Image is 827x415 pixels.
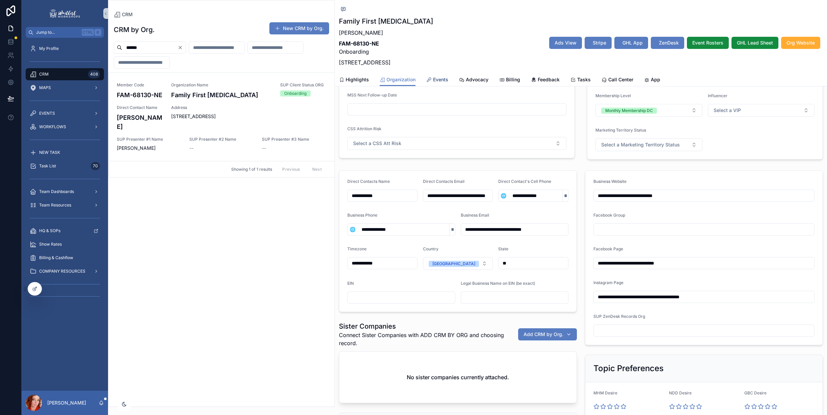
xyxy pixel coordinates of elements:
[95,30,101,35] span: K
[593,280,623,285] span: Instagram Page
[593,390,617,395] span: MHM Desire
[117,90,163,100] h4: FAM-68130-NE
[731,37,778,49] button: GHL Lead Sheet
[36,30,79,35] span: Jump to...
[49,8,81,19] img: App logo
[593,213,625,218] span: Facebook Group
[347,246,367,251] span: Timezone
[339,74,369,87] a: Highlights
[231,167,272,172] span: Showing 1 of 1 results
[171,90,272,100] h4: Family First [MEDICAL_DATA]
[595,128,646,133] span: Marketing Territory Status
[284,90,306,96] div: Onboarding
[39,150,60,155] span: NEW TASK
[117,113,163,131] h4: [PERSON_NAME]
[386,76,416,83] span: Organization
[117,145,181,151] span: [PERSON_NAME]
[651,76,660,83] span: App
[781,37,820,49] button: Org Website
[531,74,560,87] a: Feedback
[26,160,104,172] a: Task List70
[348,223,357,236] button: Select Button
[407,373,509,381] h2: No sister companies currently attached.
[171,82,272,88] span: Organization Name
[593,314,645,319] span: SUP ZenDesk Records Org
[39,255,73,260] span: Billing & Cashflow
[39,202,71,208] span: Team Resources
[595,93,631,98] span: Membership Level
[22,38,108,310] div: scrollable content
[501,192,506,199] span: 🌐
[178,45,186,50] button: Clear
[339,29,433,37] p: [PERSON_NAME]
[555,39,577,46] span: Ads View
[669,390,692,395] span: NDD Desire
[117,105,163,110] span: Direct Contact Name
[714,107,741,114] span: Select a VIP
[39,124,66,130] span: WORKFLOWS
[26,27,104,38] button: Jump to...CtrlK
[262,145,266,151] span: --
[26,199,104,211] a: Team Resources
[461,213,489,218] span: Business Email
[353,140,401,147] span: Select a CSS Att Risk
[585,37,612,49] button: Stripe
[786,39,815,46] span: Org Website
[39,228,60,233] span: HQ & SOPs
[26,265,104,277] a: COMPANY RESOURCES
[26,238,104,250] a: Show Rates
[39,111,55,116] span: EVENTS
[432,261,475,267] div: [GEOGRAPHIC_DATA]
[506,76,520,83] span: Billing
[347,92,397,98] span: MSS Next Follow-up Date
[518,328,577,340] button: Add CRM by Org.
[269,22,329,34] button: New CRM by Org.
[426,74,448,87] a: Events
[339,39,433,56] p: Onboarding
[498,246,508,251] span: State
[26,186,104,198] a: Team Dashboards
[39,269,85,274] span: COMPANY RESOURCES
[39,46,59,51] span: My Profile
[644,74,660,87] a: App
[347,281,354,286] span: EIN
[459,74,488,87] a: Advocacy
[347,137,566,150] button: Select Button
[601,141,680,148] span: Select a Marketing Territory Status
[350,226,355,233] span: 🌐
[39,72,49,77] span: CRM
[346,76,369,83] span: Highlights
[262,137,326,142] span: SUP Presenter #3 Name
[651,37,684,49] button: ZenDesk
[122,11,133,18] span: CRM
[466,76,488,83] span: Advocacy
[109,73,335,161] a: Member CodeFAM-68130-NEOrganization NameFamily First [MEDICAL_DATA]SUP Client Status ORGOnboardin...
[189,145,193,151] span: --
[88,70,100,78] div: 408
[595,138,702,151] button: Select Button
[499,74,520,87] a: Billing
[26,68,104,80] a: CRM408
[114,25,155,34] h1: CRM by Org.
[339,322,515,331] h1: Sister Companies
[708,93,727,98] span: Influencer
[423,179,464,184] span: Direct Contacts Email
[423,257,493,270] button: Select Button
[339,331,515,347] span: Connect Sister Companies with ADD CRM BY ORG and choosing record.
[339,17,433,26] h1: Family First [MEDICAL_DATA]
[26,225,104,237] a: HQ & SOPs
[605,108,653,114] div: Monthly Membership DC
[339,58,433,66] p: [STREET_ADDRESS]
[117,137,181,142] span: SUP Presenter #1 Name
[593,363,664,374] h2: Topic Preferences
[26,121,104,133] a: WORKFLOWS
[538,76,560,83] span: Feedback
[171,105,326,110] span: Address
[549,37,582,49] button: Ads View
[744,390,767,395] span: GBC Desire
[614,37,648,49] button: GHL App
[692,39,723,46] span: Event Rosters
[461,281,535,286] span: Legal Business Name on EIN (be exact)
